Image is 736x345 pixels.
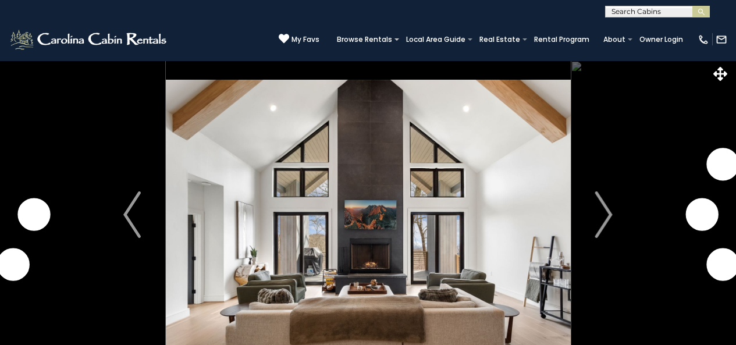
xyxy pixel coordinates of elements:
img: arrow [595,191,613,238]
a: Real Estate [474,31,526,48]
img: arrow [123,191,141,238]
img: White-1-2.png [9,28,170,51]
span: My Favs [291,34,319,45]
a: Local Area Guide [400,31,471,48]
a: Browse Rentals [331,31,398,48]
a: My Favs [279,33,319,45]
a: Owner Login [634,31,689,48]
a: About [598,31,631,48]
img: mail-regular-white.png [716,34,727,45]
a: Rental Program [528,31,595,48]
img: phone-regular-white.png [698,34,709,45]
